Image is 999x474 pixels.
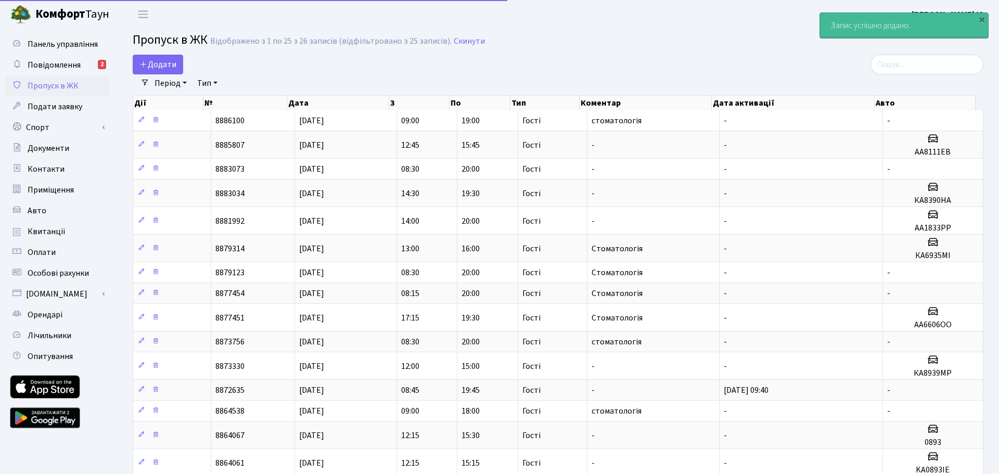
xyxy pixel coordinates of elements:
img: logo.png [10,4,31,25]
span: Гості [522,431,541,440]
span: 8872635 [215,385,245,396]
span: 08:15 [401,288,419,299]
b: Комфорт [35,6,85,22]
span: - [887,405,890,417]
a: Квитанції [5,221,109,242]
div: Відображено з 1 по 25 з 26 записів (відфільтровано з 25 записів). [210,36,452,46]
span: Стоматологія [592,243,643,254]
span: - [724,288,727,299]
span: 16:00 [462,243,480,254]
a: Орендарі [5,304,109,325]
span: [DATE] [299,115,324,126]
span: 20:00 [462,163,480,175]
button: Переключити навігацію [130,6,156,23]
span: 8864538 [215,405,245,417]
span: - [724,267,727,278]
span: - [724,457,727,469]
span: 19:45 [462,385,480,396]
span: Гості [522,217,541,225]
span: стоматологія [592,405,642,417]
span: 20:00 [462,288,480,299]
span: [DATE] [299,457,324,469]
span: 15:30 [462,430,480,441]
a: Пропуск в ЖК [5,75,109,96]
span: 14:00 [401,215,419,227]
span: 18:00 [462,405,480,417]
a: Контакти [5,159,109,180]
a: Додати [133,55,183,74]
h5: КА6935МІ [887,251,979,261]
span: [DATE] [299,312,324,324]
input: Пошук... [870,55,983,74]
span: 19:30 [462,312,480,324]
span: - [724,312,727,324]
span: - [724,361,727,372]
span: Додати [139,59,176,70]
span: Гості [522,459,541,467]
span: 8879314 [215,243,245,254]
span: [DATE] [299,139,324,151]
span: - [724,336,727,348]
span: [DATE] [299,430,324,441]
span: Контакти [28,163,65,175]
a: Опитування [5,346,109,367]
span: 14:30 [401,188,419,199]
h5: АА6606ОО [887,320,979,330]
span: [DATE] [299,163,324,175]
th: Тип [510,96,579,110]
a: Спорт [5,117,109,138]
span: 15:00 [462,361,480,372]
span: - [592,139,595,151]
span: 09:00 [401,405,419,417]
a: [DOMAIN_NAME] [5,284,109,304]
span: 8877451 [215,312,245,324]
span: - [592,361,595,372]
span: Стоматологія [592,312,643,324]
th: Авто [875,96,976,110]
a: Особові рахунки [5,263,109,284]
b: [PERSON_NAME] Ю. [912,9,987,20]
span: 08:30 [401,336,419,348]
span: - [887,163,890,175]
span: Гості [522,117,541,125]
span: - [724,430,727,441]
span: 15:15 [462,457,480,469]
span: - [887,336,890,348]
span: Гості [522,338,541,346]
th: № [203,96,287,110]
span: 12:45 [401,139,419,151]
span: - [724,405,727,417]
span: Гості [522,289,541,298]
span: - [724,215,727,227]
span: 13:00 [401,243,419,254]
span: Орендарі [28,309,62,321]
span: - [724,188,727,199]
span: Гості [522,189,541,198]
span: Гості [522,314,541,322]
span: 12:00 [401,361,419,372]
span: Опитування [28,351,73,362]
th: Дії [133,96,203,110]
a: Приміщення [5,180,109,200]
th: Дата [287,96,389,110]
a: Документи [5,138,109,159]
span: Документи [28,143,69,154]
span: Пропуск в ЖК [28,80,79,92]
span: 8864067 [215,430,245,441]
span: 8881992 [215,215,245,227]
span: 08:45 [401,385,419,396]
span: Стоматологія [592,288,643,299]
span: - [887,267,890,278]
a: Панель управління [5,34,109,55]
span: Гості [522,165,541,173]
span: 08:30 [401,163,419,175]
span: [DATE] [299,361,324,372]
th: Дата активації [712,96,875,110]
span: Подати заявку [28,101,82,112]
span: Панель управління [28,39,98,50]
span: Гості [522,268,541,277]
span: 8883034 [215,188,245,199]
span: 8886100 [215,115,245,126]
th: Коментар [580,96,712,110]
span: - [724,139,727,151]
